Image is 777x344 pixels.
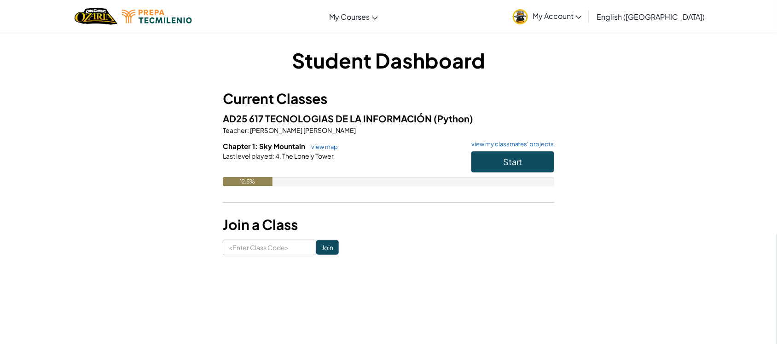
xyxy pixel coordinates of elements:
[307,143,338,150] a: view map
[122,10,192,23] img: Tecmilenio logo
[247,126,249,134] span: :
[513,9,528,24] img: avatar
[223,46,554,75] h1: Student Dashboard
[508,2,586,31] a: My Account
[223,214,554,235] h3: Join a Class
[223,142,307,150] span: Chapter 1: Sky Mountain
[223,88,554,109] h3: Current Classes
[249,126,356,134] span: [PERSON_NAME] [PERSON_NAME]
[592,4,709,29] a: English ([GEOGRAPHIC_DATA])
[75,7,117,26] a: Ozaria by CodeCombat logo
[597,12,705,22] span: English ([GEOGRAPHIC_DATA])
[281,152,334,160] span: The Lonely Tower
[533,11,582,21] span: My Account
[329,12,370,22] span: My Courses
[223,126,247,134] span: Teacher
[316,240,339,255] input: Join
[223,152,273,160] span: Last level played
[434,113,473,124] span: (Python)
[223,113,434,124] span: AD25 617 TECNOLOGIAS DE LA INFORMACIÓN
[503,156,522,167] span: Start
[75,7,117,26] img: Home
[273,152,274,160] span: :
[325,4,383,29] a: My Courses
[223,240,316,255] input: <Enter Class Code>
[274,152,281,160] span: 4.
[471,151,554,172] button: Start
[467,141,554,147] a: view my classmates' projects
[223,177,273,186] div: 12.5%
